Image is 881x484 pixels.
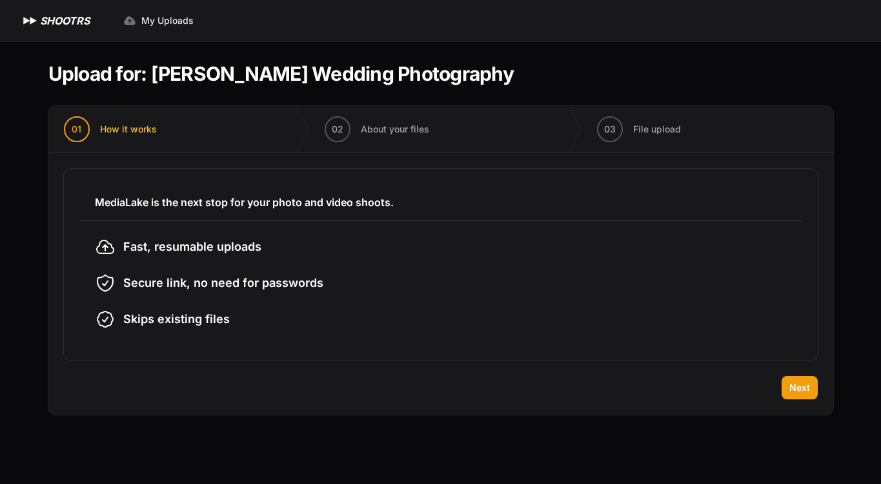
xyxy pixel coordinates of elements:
span: File upload [633,123,681,136]
span: Next [789,381,810,394]
span: My Uploads [141,14,194,27]
span: Secure link, no need for passwords [123,274,323,292]
span: 01 [72,123,81,136]
span: Fast, resumable uploads [123,238,261,256]
h3: MediaLake is the next stop for your photo and video shoots. [95,195,787,210]
img: SHOOTRS [21,13,40,28]
span: 03 [604,123,616,136]
span: 02 [332,123,343,136]
span: Skips existing files [123,310,230,328]
button: 03 File upload [582,106,696,153]
h1: Upload for: [PERSON_NAME] Wedding Photography [48,62,514,85]
a: SHOOTRS SHOOTRS [21,13,90,28]
span: About your files [361,123,429,136]
a: My Uploads [116,9,201,32]
span: How it works [100,123,157,136]
button: Next [782,376,818,399]
h1: SHOOTRS [40,13,90,28]
button: 01 How it works [48,106,172,153]
button: 02 About your files [309,106,445,153]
